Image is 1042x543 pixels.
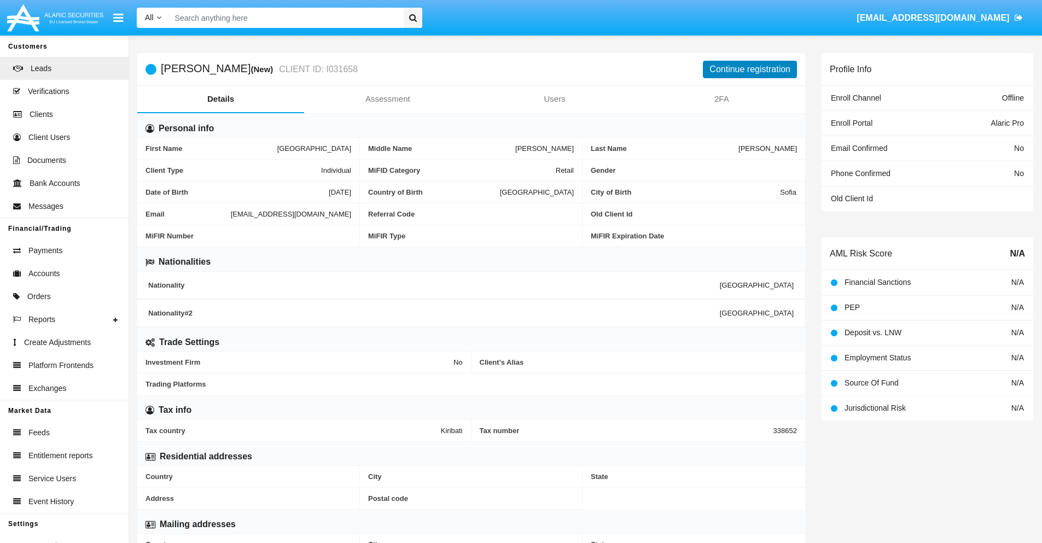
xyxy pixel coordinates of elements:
[277,144,351,153] span: [GEOGRAPHIC_DATA]
[845,353,911,362] span: Employment Status
[831,194,873,203] span: Old Client Id
[145,358,453,366] span: Investment Firm
[591,188,780,196] span: City of Birth
[1014,144,1024,153] span: No
[30,178,80,189] span: Bank Accounts
[159,122,214,135] h6: Personal info
[368,232,574,240] span: MiFIR Type
[515,144,574,153] span: [PERSON_NAME]
[831,119,872,127] span: Enroll Portal
[28,360,94,371] span: Platform Frontends
[368,472,574,481] span: City
[24,337,91,348] span: Create Adjustments
[145,166,321,174] span: Client Type
[591,144,738,153] span: Last Name
[845,303,860,312] span: PEP
[441,427,463,435] span: Kiribati
[5,2,105,34] img: Logo image
[368,166,556,174] span: MiFID Category
[145,494,351,503] span: Address
[28,450,93,462] span: Entitlement reports
[27,291,51,302] span: Orders
[368,188,500,196] span: Country of Birth
[159,256,211,268] h6: Nationalities
[453,358,463,366] span: No
[160,518,236,530] h6: Mailing addresses
[28,496,74,507] span: Event History
[591,166,797,174] span: Gender
[145,380,797,388] span: Trading Platforms
[145,144,277,153] span: First Name
[145,427,441,435] span: Tax country
[773,427,797,435] span: 338652
[1014,169,1024,178] span: No
[28,314,55,325] span: Reports
[28,201,63,212] span: Messages
[145,210,231,218] span: Email
[1010,247,1025,260] span: N/A
[845,378,899,387] span: Source Of Fund
[276,65,358,74] small: CLIENT ID: I031658
[27,155,66,166] span: Documents
[1011,353,1024,362] span: N/A
[31,63,51,74] span: Leads
[1011,303,1024,312] span: N/A
[145,472,351,481] span: Country
[368,494,574,503] span: Postal code
[720,281,794,289] span: [GEOGRAPHIC_DATA]
[251,63,276,75] div: (New)
[148,281,720,289] span: Nationality
[831,94,881,102] span: Enroll Channel
[720,309,794,317] span: [GEOGRAPHIC_DATA]
[148,309,720,317] span: Nationality #2
[30,109,53,120] span: Clients
[556,166,574,174] span: Retail
[28,86,69,97] span: Verifications
[638,86,805,112] a: 2FA
[1011,328,1024,337] span: N/A
[480,427,773,435] span: Tax number
[830,64,871,74] h6: Profile Info
[161,63,358,75] h5: [PERSON_NAME]
[591,232,797,240] span: MiFIR Expiration Date
[1011,404,1024,412] span: N/A
[28,383,66,394] span: Exchanges
[831,169,890,178] span: Phone Confirmed
[852,3,1028,33] a: [EMAIL_ADDRESS][DOMAIN_NAME]
[321,166,351,174] span: Individual
[991,119,1024,127] span: Alaric Pro
[500,188,574,196] span: [GEOGRAPHIC_DATA]
[28,473,76,484] span: Service Users
[845,278,911,287] span: Financial Sanctions
[831,144,887,153] span: Email Confirmed
[845,404,906,412] span: Jurisdictional Risk
[28,427,50,439] span: Feeds
[231,210,351,218] span: [EMAIL_ADDRESS][DOMAIN_NAME]
[28,245,62,256] span: Payments
[845,328,901,337] span: Deposit vs. LNW
[471,86,638,112] a: Users
[137,86,304,112] a: Details
[857,13,1009,22] span: [EMAIL_ADDRESS][DOMAIN_NAME]
[28,132,70,143] span: Client Users
[368,144,515,153] span: Middle Name
[703,61,797,78] button: Continue registration
[329,188,351,196] span: [DATE]
[159,404,191,416] h6: Tax info
[28,268,60,279] span: Accounts
[368,210,574,218] span: Referral Code
[480,358,797,366] span: Client’s Alias
[170,8,400,28] input: Search
[160,451,252,463] h6: Residential addresses
[137,12,170,24] a: All
[738,144,797,153] span: [PERSON_NAME]
[591,210,796,218] span: Old Client Id
[304,86,471,112] a: Assessment
[159,336,219,348] h6: Trade Settings
[1002,94,1024,102] span: Offline
[145,188,329,196] span: Date of Birth
[145,232,351,240] span: MiFIR Number
[591,472,797,481] span: State
[1011,278,1024,287] span: N/A
[780,188,796,196] span: Sofia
